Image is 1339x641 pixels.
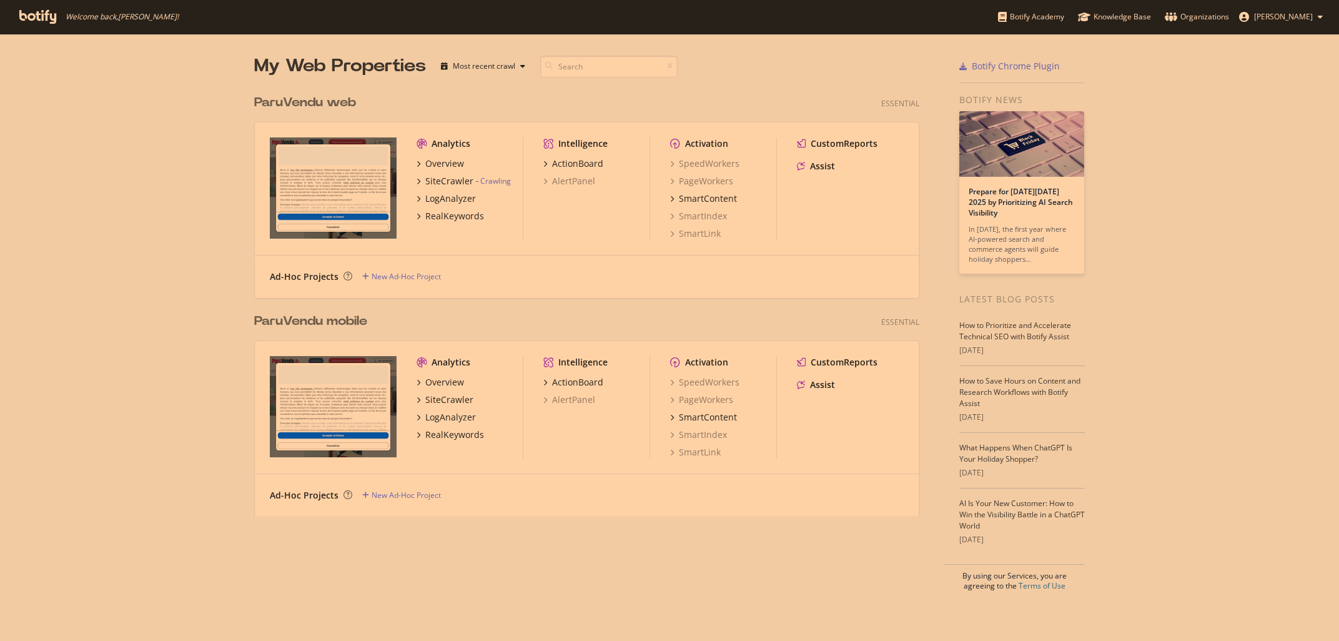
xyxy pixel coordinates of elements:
[543,157,603,170] a: ActionBoard
[810,379,835,391] div: Assist
[254,79,929,516] div: grid
[1165,11,1229,23] div: Organizations
[679,192,737,205] div: SmartContent
[811,356,877,369] div: CustomReports
[417,192,476,205] a: LogAnalyzer
[811,137,877,150] div: CustomReports
[417,394,473,406] a: SiteCrawler
[972,60,1060,72] div: Botify Chrome Plugin
[969,224,1075,264] div: In [DATE], the first year where AI-powered search and commerce agents will guide holiday shoppers…
[558,137,608,150] div: Intelligence
[998,11,1064,23] div: Botify Academy
[436,56,530,76] button: Most recent crawl
[270,137,397,239] img: www.paruvendu.fr
[425,210,484,222] div: RealKeywords
[417,429,484,441] a: RealKeywords
[797,379,835,391] a: Assist
[543,376,603,389] a: ActionBoard
[1229,7,1333,27] button: [PERSON_NAME]
[881,98,919,109] div: Essential
[969,186,1073,218] a: Prepare for [DATE][DATE] 2025 by Prioritizing AI Search Visibility
[362,271,441,282] a: New Ad-Hoc Project
[543,175,595,187] a: AlertPanel
[959,442,1072,464] a: What Happens When ChatGPT Is Your Holiday Shopper?
[1019,580,1065,591] a: Terms of Use
[372,490,441,500] div: New Ad-Hoc Project
[959,412,1085,423] div: [DATE]
[417,210,484,222] a: RealKeywords
[417,157,464,170] a: Overview
[1078,11,1151,23] div: Knowledge Base
[959,60,1060,72] a: Botify Chrome Plugin
[959,93,1085,107] div: Botify news
[417,411,476,424] a: LogAnalyzer
[540,56,678,77] input: Search
[372,271,441,282] div: New Ad-Hoc Project
[270,489,338,502] div: Ad-Hoc Projects
[425,376,464,389] div: Overview
[959,111,1084,177] img: Prepare for Black Friday 2025 by Prioritizing AI Search Visibility
[685,137,728,150] div: Activation
[810,160,835,172] div: Assist
[959,345,1085,356] div: [DATE]
[670,411,737,424] a: SmartContent
[797,160,835,172] a: Assist
[425,411,476,424] div: LogAnalyzer
[959,498,1085,531] a: AI Is Your New Customer: How to Win the Visibility Battle in a ChatGPT World
[543,394,595,406] a: AlertPanel
[670,429,727,441] a: SmartIndex
[417,376,464,389] a: Overview
[558,356,608,369] div: Intelligence
[881,317,919,327] div: Essential
[670,446,721,459] a: SmartLink
[944,564,1085,591] div: By using our Services, you are agreeing to the
[959,292,1085,306] div: Latest Blog Posts
[679,411,737,424] div: SmartContent
[270,271,338,283] div: Ad-Hoc Projects
[453,62,515,70] div: Most recent crawl
[959,534,1085,545] div: [DATE]
[959,320,1071,342] a: How to Prioritize and Accelerate Technical SEO with Botify Assist
[270,356,397,457] img: www.paruvendu.fr
[254,54,426,79] div: My Web Properties
[552,157,603,170] div: ActionBoard
[476,176,511,186] div: -
[552,376,603,389] div: ActionBoard
[425,429,484,441] div: RealKeywords
[417,175,511,187] a: SiteCrawler- Crawling
[425,192,476,205] div: LogAnalyzer
[670,157,739,170] a: SpeedWorkers
[254,94,356,112] div: ParuVendu web
[425,175,473,187] div: SiteCrawler
[670,192,737,205] a: SmartContent
[254,312,372,330] a: ParuVendu mobile
[432,356,470,369] div: Analytics
[425,394,473,406] div: SiteCrawler
[670,227,721,240] a: SmartLink
[425,157,464,170] div: Overview
[1254,11,1313,22] span: Sabrina Colmant
[254,94,361,112] a: ParuVendu web
[685,356,728,369] div: Activation
[670,376,739,389] a: SpeedWorkers
[959,375,1080,409] a: How to Save Hours on Content and Research Workflows with Botify Assist
[432,137,470,150] div: Analytics
[66,12,179,22] span: Welcome back, [PERSON_NAME] !
[670,210,727,222] a: SmartIndex
[480,176,511,186] a: Crawling
[797,356,877,369] a: CustomReports
[797,137,877,150] a: CustomReports
[254,312,367,330] div: ParuVendu mobile
[670,175,733,187] div: PageWorkers
[670,394,733,406] a: PageWorkers
[959,467,1085,479] div: [DATE]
